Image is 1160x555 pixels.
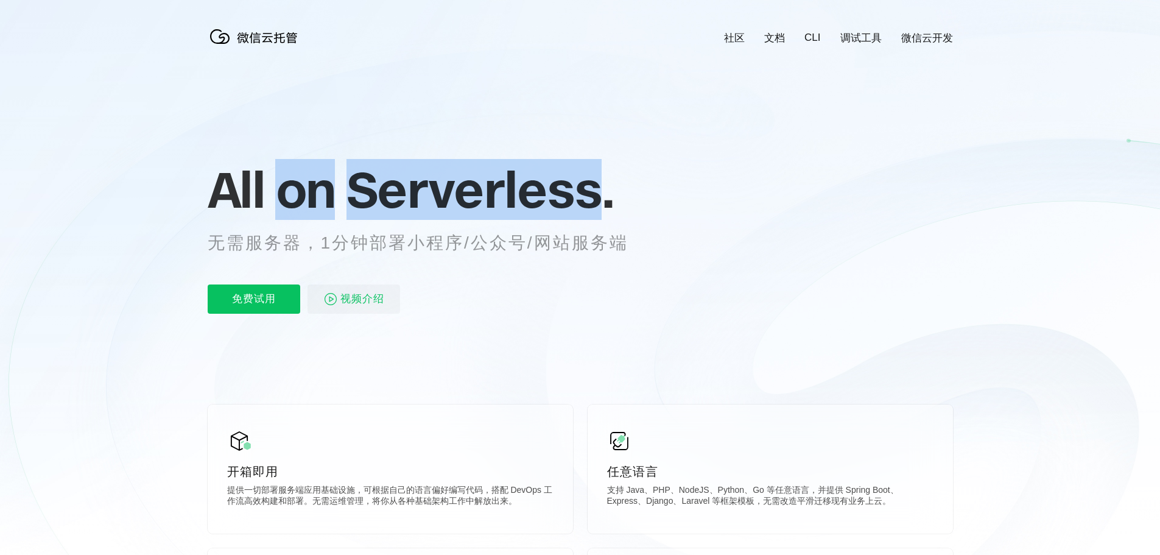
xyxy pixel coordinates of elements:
[346,159,614,220] span: Serverless.
[227,485,554,509] p: 提供一切部署服务端应用基础设施，可根据自己的语言偏好编写代码，搭配 DevOps 工作流高效构建和部署。无需运维管理，将你从各种基础架构工作中解放出来。
[208,40,305,51] a: 微信云托管
[208,159,335,220] span: All on
[227,463,554,480] p: 开箱即用
[901,31,953,45] a: 微信云开发
[840,31,882,45] a: 调试工具
[607,485,933,509] p: 支持 Java、PHP、NodeJS、Python、Go 等任意语言，并提供 Spring Boot、Express、Django、Laravel 等框架模板，无需改造平滑迁移现有业务上云。
[804,32,820,44] a: CLI
[724,31,745,45] a: 社区
[607,463,933,480] p: 任意语言
[208,231,651,255] p: 无需服务器，1分钟部署小程序/公众号/网站服务端
[208,24,305,49] img: 微信云托管
[323,292,338,306] img: video_play.svg
[764,31,785,45] a: 文档
[208,285,300,314] p: 免费试用
[340,285,384,314] span: 视频介绍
